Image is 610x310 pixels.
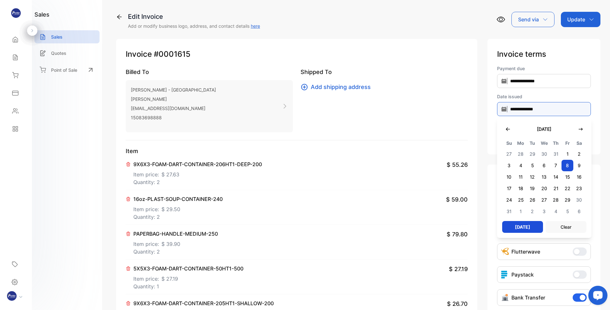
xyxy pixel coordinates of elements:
img: profile [7,291,17,301]
p: Item price: [133,168,262,178]
a: Quotes [34,47,100,60]
img: logo [11,8,21,18]
span: 27 [503,148,515,160]
p: Flutterwave [511,248,540,255]
span: 5 [527,160,539,171]
p: [EMAIL_ADDRESS][DOMAIN_NAME] [131,104,216,113]
span: 15 [562,171,573,183]
span: 29 [562,194,573,206]
span: 3 [538,206,550,217]
span: 4 [515,160,527,171]
span: $ 39.90 [161,240,180,248]
span: 12 [527,171,539,183]
span: 2 [573,148,585,160]
p: Bank Transfer [511,294,545,301]
span: 30 [538,148,550,160]
span: 21 [550,183,562,194]
span: Su [503,139,515,147]
span: Fr [562,139,573,147]
span: 29 [527,148,539,160]
p: 15083698888 [131,113,216,122]
span: 6 [573,206,585,217]
a: here [251,23,260,29]
p: Add or modify business logo, address, and contact details [128,23,260,29]
span: 27 [538,194,550,206]
span: Add shipping address [311,83,371,91]
span: Tu [527,139,539,147]
span: 5 [562,206,573,217]
span: Sa [573,139,585,147]
p: Shipped To [301,68,468,76]
p: [PERSON_NAME] [131,94,216,104]
span: $ 27.19 [161,275,178,283]
span: 18 [515,183,527,194]
iframe: LiveChat chat widget [583,283,610,310]
p: Send via [518,16,539,23]
span: 7 [550,160,562,171]
span: 23 [573,183,585,194]
p: Update [567,16,585,23]
button: Clear [546,221,586,233]
p: 9X6X3-FOAM-DART-CONTAINER-205HT1-SHALLOW-200 [133,299,274,307]
p: Quantity: 2 [133,178,262,186]
span: $ 79.80 [447,230,468,239]
img: Icon [501,248,509,255]
span: $ 27.63 [161,171,179,178]
span: 4 [550,206,562,217]
span: 31 [550,148,562,160]
p: Paystack [511,271,534,278]
p: Item price: [133,272,243,283]
span: 1 [515,206,527,217]
p: 5X5X3-FOAM-DART-CONTAINER-50HT1-500 [133,265,243,272]
p: Quantity: 1 [133,283,243,290]
span: #0001615 [154,48,190,60]
p: Item price: [133,203,223,213]
span: 20 [538,183,550,194]
a: Sales [34,30,100,43]
p: Quantity: 2 [133,213,223,221]
span: 28 [550,194,562,206]
button: [DATE] [531,122,558,136]
p: 9X6X3-FOAM-DART-CONTAINER-206HT1-DEEP-200 [133,160,262,168]
span: 30 [573,194,585,206]
button: Update [561,12,600,27]
span: 2 [527,206,539,217]
button: Add shipping address [301,83,375,91]
span: 11 [515,171,527,183]
span: 14 [550,171,562,183]
span: 6 [538,160,550,171]
span: $ 26.70 [447,299,468,308]
span: $ 59.00 [446,195,468,204]
button: [DATE] [502,221,543,233]
span: 25 [515,194,527,206]
p: Quantity: 2 [133,248,218,255]
span: 9 [573,160,585,171]
span: 3 [503,160,515,171]
p: Item [126,147,468,155]
p: Point of Sale [51,67,77,73]
img: icon [501,271,509,278]
p: Quotes [51,50,66,56]
span: Mo [515,139,527,147]
span: $ 27.19 [449,265,468,273]
span: $ 55.26 [447,160,468,169]
div: Edit Invoice [128,12,260,21]
span: 16 [573,171,585,183]
p: Billed To [126,68,293,76]
p: [PERSON_NAME] - [GEOGRAPHIC_DATA] [131,85,216,94]
img: Icon [501,294,509,301]
span: 31 [503,206,515,217]
span: 24 [503,194,515,206]
span: 10 [503,171,515,183]
span: 19 [527,183,539,194]
p: PAPERBAG-HANDLE-MEDIUM-250 [133,230,218,238]
h1: sales [34,10,49,19]
span: Th [550,139,562,147]
p: Sales [51,33,63,40]
span: 28 [515,148,527,160]
p: Item price: [133,238,218,248]
span: We [538,139,550,147]
label: Date issued [497,93,591,100]
span: 26 [527,194,539,206]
